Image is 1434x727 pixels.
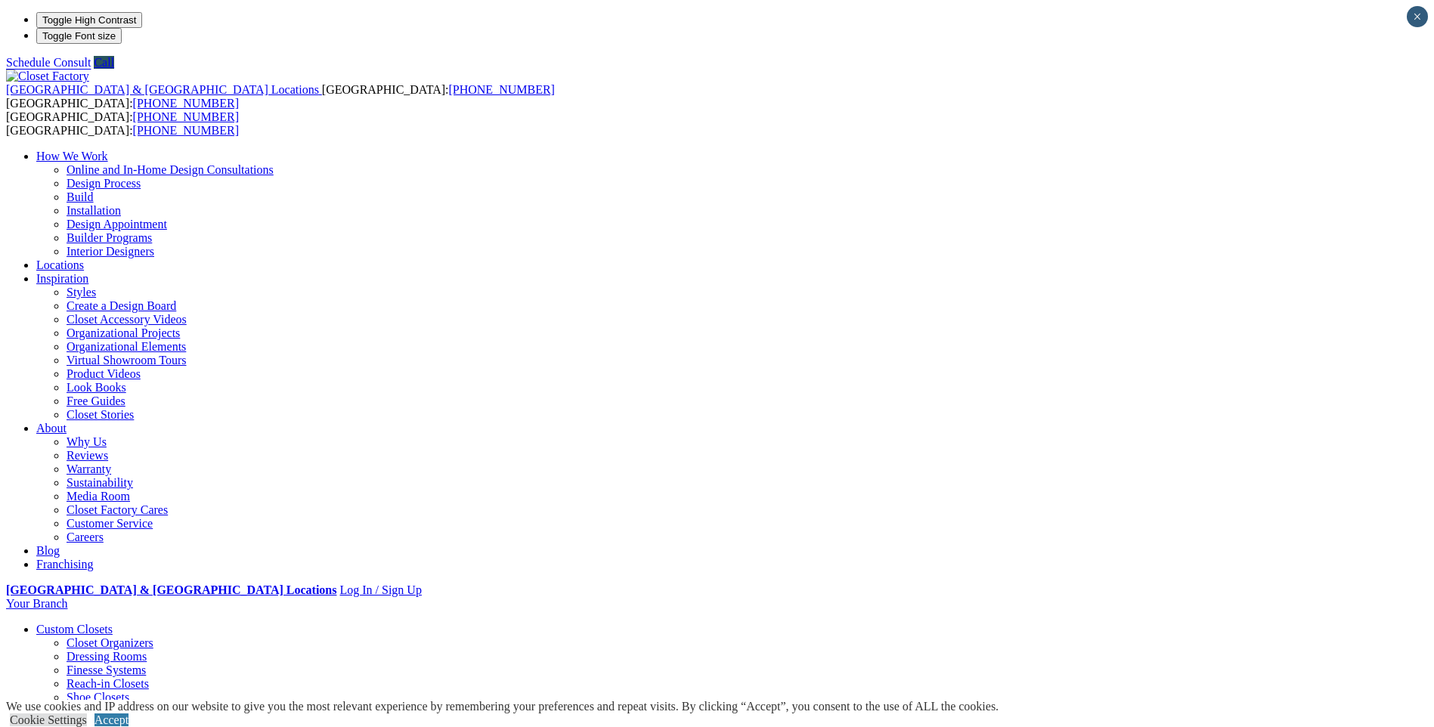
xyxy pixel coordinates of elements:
a: About [36,422,67,435]
a: Online and In-Home Design Consultations [67,163,274,176]
a: Organizational Elements [67,340,186,353]
a: [GEOGRAPHIC_DATA] & [GEOGRAPHIC_DATA] Locations [6,583,336,596]
a: Warranty [67,462,111,475]
a: Call [94,56,114,69]
a: Media Room [67,490,130,503]
a: Design Process [67,177,141,190]
a: Finesse Systems [67,664,146,676]
a: [PHONE_NUMBER] [133,124,239,137]
a: Closet Accessory Videos [67,313,187,326]
a: Careers [67,531,104,543]
a: Locations [36,258,84,271]
a: Log In / Sign Up [339,583,421,596]
a: Closet Organizers [67,636,153,649]
a: Custom Closets [36,623,113,636]
a: [PHONE_NUMBER] [448,83,554,96]
a: Schedule Consult [6,56,91,69]
a: Closet Factory Cares [67,503,168,516]
a: Create a Design Board [67,299,176,312]
a: Builder Programs [67,231,152,244]
a: Reviews [67,449,108,462]
a: Why Us [67,435,107,448]
a: How We Work [36,150,108,162]
button: Close [1407,6,1428,27]
span: [GEOGRAPHIC_DATA]: [GEOGRAPHIC_DATA]: [6,110,239,137]
a: Inspiration [36,272,88,285]
a: Shoe Closets [67,691,129,704]
a: Dressing Rooms [67,650,147,663]
a: Organizational Projects [67,326,180,339]
div: We use cookies and IP address on our website to give you the most relevant experience by remember... [6,700,999,713]
a: Interior Designers [67,245,154,258]
img: Closet Factory [6,70,89,83]
a: Free Guides [67,394,125,407]
a: Reach-in Closets [67,677,149,690]
span: [GEOGRAPHIC_DATA] & [GEOGRAPHIC_DATA] Locations [6,83,319,96]
a: Product Videos [67,367,141,380]
a: Design Appointment [67,218,167,230]
a: [GEOGRAPHIC_DATA] & [GEOGRAPHIC_DATA] Locations [6,83,322,96]
a: Franchising [36,558,94,571]
a: Sustainability [67,476,133,489]
a: Look Books [67,381,126,394]
button: Toggle Font size [36,28,122,44]
button: Toggle High Contrast [36,12,142,28]
a: Your Branch [6,597,67,610]
a: Installation [67,204,121,217]
a: Blog [36,544,60,557]
a: Cookie Settings [10,713,87,726]
a: Virtual Showroom Tours [67,354,187,367]
a: Customer Service [67,517,153,530]
span: Toggle Font size [42,30,116,42]
a: Accept [94,713,129,726]
a: Build [67,190,94,203]
span: Toggle High Contrast [42,14,136,26]
a: [PHONE_NUMBER] [133,110,239,123]
span: [GEOGRAPHIC_DATA]: [GEOGRAPHIC_DATA]: [6,83,555,110]
a: [PHONE_NUMBER] [133,97,239,110]
a: Closet Stories [67,408,134,421]
a: Styles [67,286,96,299]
